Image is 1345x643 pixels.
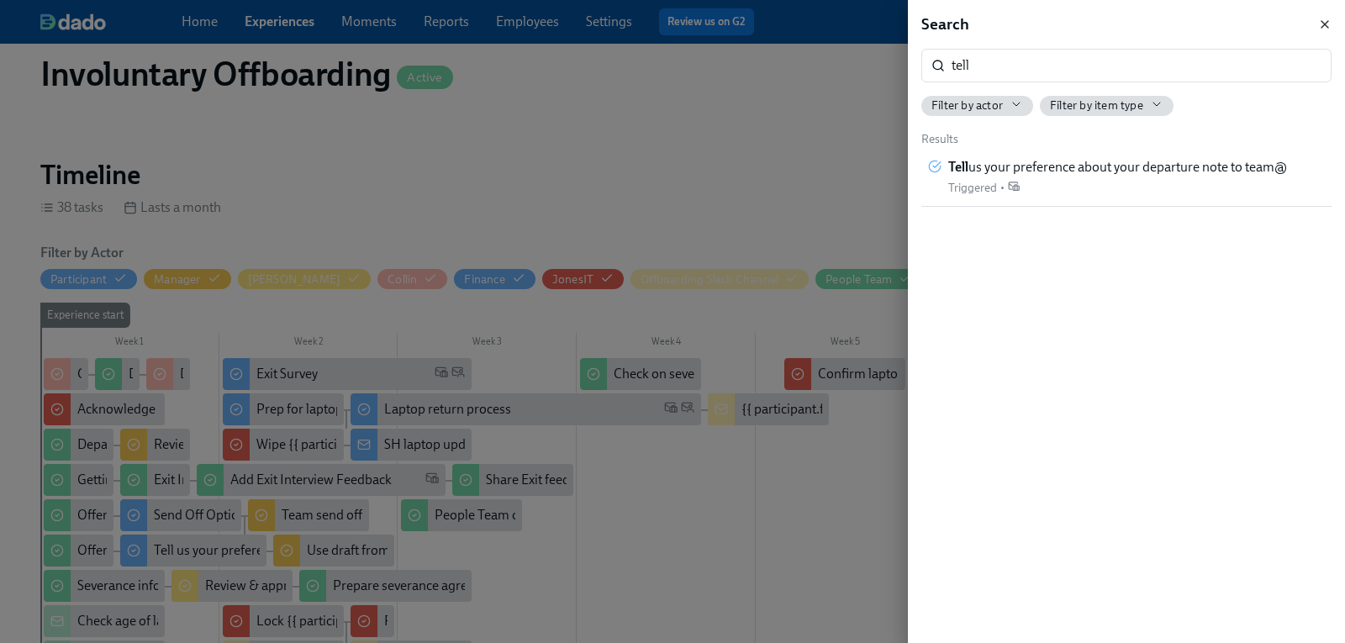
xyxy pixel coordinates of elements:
div: Triggered [948,180,997,196]
strong: Tell [948,159,968,175]
button: Filter by item type [1040,96,1174,116]
span: Work Email [1008,180,1020,196]
div: Tellus your preference about your departure note to team@Triggered• [921,148,1332,207]
div: Task for Participant [928,160,941,178]
span: Filter by item type [1050,98,1143,113]
h5: Search [921,13,969,35]
span: us your preference about your departure note to team@ [948,158,1287,177]
span: Filter by actor [931,98,1003,113]
span: Results [921,132,958,146]
button: Filter by actor [921,96,1033,116]
div: • [1000,180,1005,196]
